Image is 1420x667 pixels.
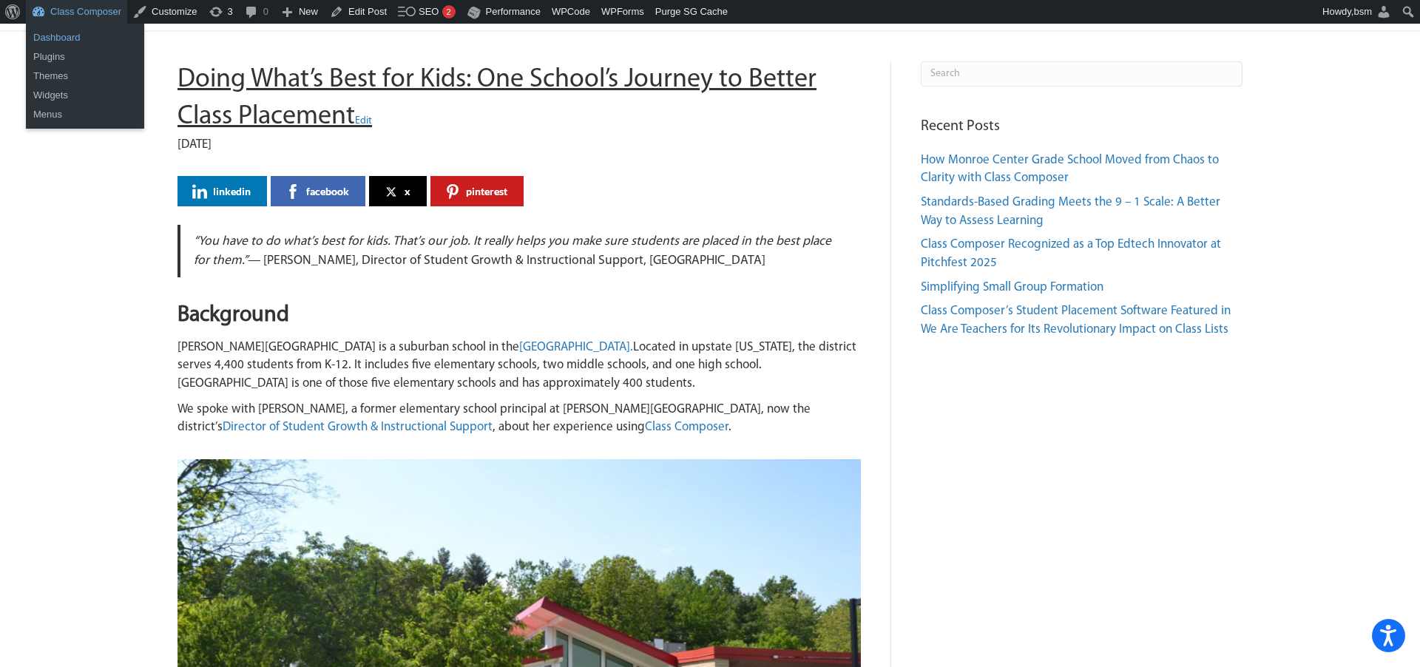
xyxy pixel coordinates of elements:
ul: Class Composer [26,62,144,129]
p: We spoke with [PERSON_NAME], a former elementary school principal at [PERSON_NAME][GEOGRAPHIC_DAT... [177,401,861,437]
a: Menus [26,105,144,124]
a: Edit [355,115,372,126]
h4: Recent Posts [921,116,1242,137]
a: Widgets [26,86,144,105]
p: — [PERSON_NAME], Director of Student Growth & Instructional Support, [GEOGRAPHIC_DATA] [194,232,847,270]
span: [DATE] [177,138,212,151]
p: [PERSON_NAME][GEOGRAPHIC_DATA] is a suburban school in the Located in upstate [US_STATE], the dis... [177,339,861,393]
a: Simplifying Small Group Formation [921,281,1103,294]
a: [GEOGRAPHIC_DATA]. [519,341,633,353]
a: x [369,176,427,206]
a: Themes [26,67,144,86]
a: Class Composer Recognized as a Top Edtech Innovator at Pitchfest 2025 [921,238,1221,269]
em: “You have to do what’s best for kids. That’s our job. It really helps you make sure students are ... [194,235,831,266]
strong: Background [177,304,289,327]
ul: Class Composer [26,24,144,71]
a: Plugins [26,47,144,67]
a: Dashboard [26,28,144,47]
a: Standards-Based Grading Meets the 9 – 1 Scale: A Better Way to Assess Learning [921,196,1220,227]
h1: Doing What’s Best for Kids: One School’s Journey to Better Class Placement [177,61,861,136]
a: linkedin [177,176,267,206]
a: pinterest [430,176,524,206]
a: How Monroe Center Grade School Moved from Chaos to Clarity with Class Composer [921,154,1219,185]
a: Director of Student Growth & Instructional Support [223,421,493,433]
a: Class Composer’s Student Placement Software Featured in We Are Teachers for Its Revolutionary Imp... [921,305,1231,336]
span: bsm [1353,6,1372,17]
a: facebook [271,176,365,206]
input: Search [921,61,1242,87]
div: 2 [442,5,456,18]
a: Class Composer [645,421,728,433]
